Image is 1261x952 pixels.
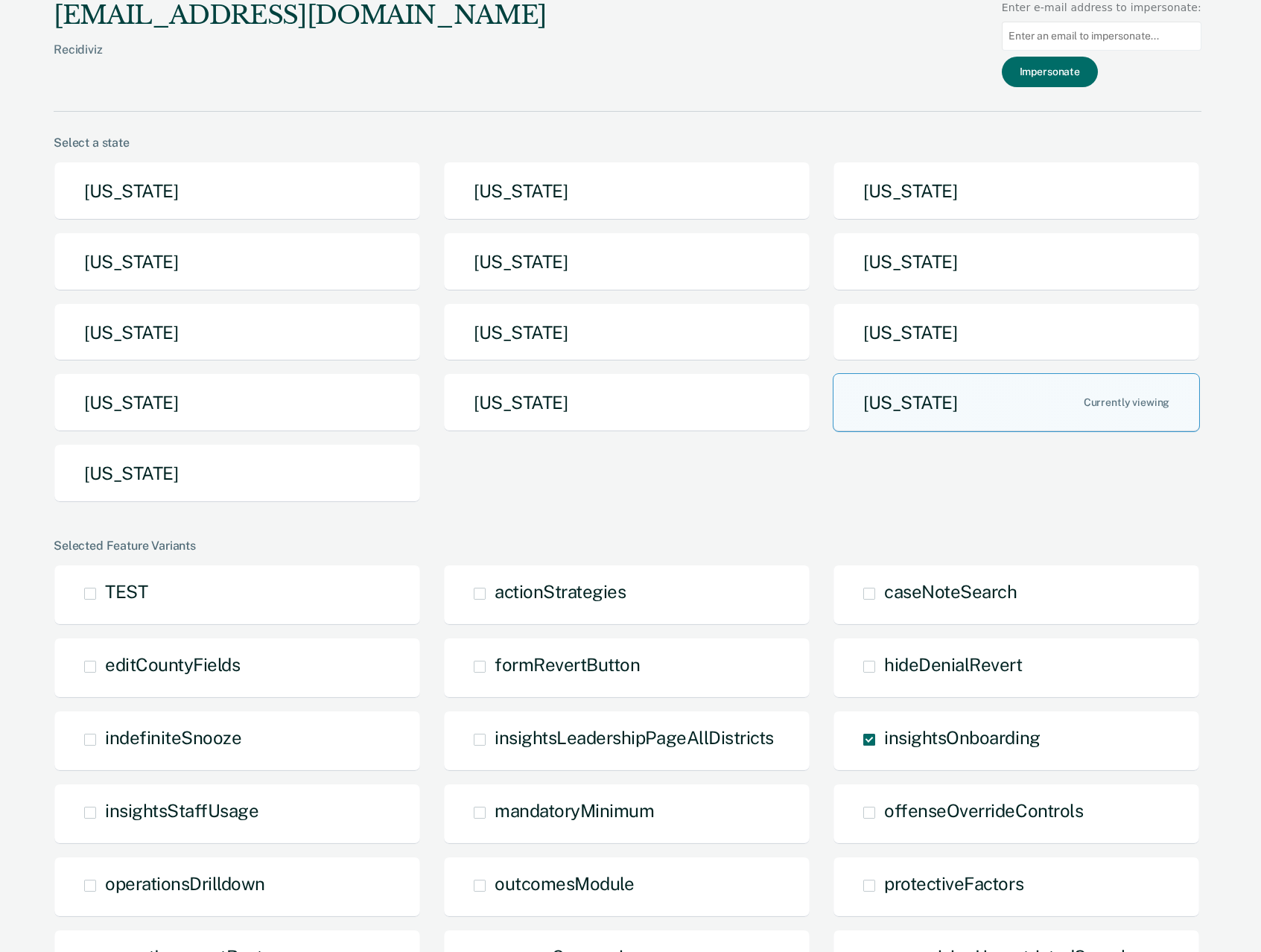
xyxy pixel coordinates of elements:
[495,800,654,821] span: mandatoryMinimum
[443,303,810,362] button: [US_STATE]
[54,232,421,291] button: [US_STATE]
[54,42,547,80] div: Recidiviz
[54,539,1201,553] div: Selected Feature Variants
[443,373,810,432] button: [US_STATE]
[833,232,1200,291] button: [US_STATE]
[1002,57,1098,87] button: Impersonate
[54,136,1201,150] div: Select a state
[54,303,421,362] button: [US_STATE]
[54,444,421,503] button: [US_STATE]
[105,800,258,821] span: insightsStaffUsage
[495,654,640,675] span: formRevertButton
[54,373,421,432] button: [US_STATE]
[443,162,810,220] button: [US_STATE]
[884,654,1022,675] span: hideDenialRevert
[105,727,241,748] span: indefiniteSnooze
[495,873,634,894] span: outcomesModule
[833,162,1200,220] button: [US_STATE]
[495,581,626,602] span: actionStrategies
[833,303,1200,362] button: [US_STATE]
[884,800,1083,821] span: offenseOverrideControls
[443,232,810,291] button: [US_STATE]
[495,727,774,748] span: insightsLeadershipPageAllDistricts
[105,654,240,675] span: editCountyFields
[1002,22,1201,51] input: Enter an email to impersonate...
[54,162,421,220] button: [US_STATE]
[105,581,147,602] span: TEST
[884,873,1023,894] span: protectiveFactors
[105,873,265,894] span: operationsDrilldown
[833,373,1200,432] button: [US_STATE]
[884,727,1040,748] span: insightsOnboarding
[884,581,1017,602] span: caseNoteSearch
